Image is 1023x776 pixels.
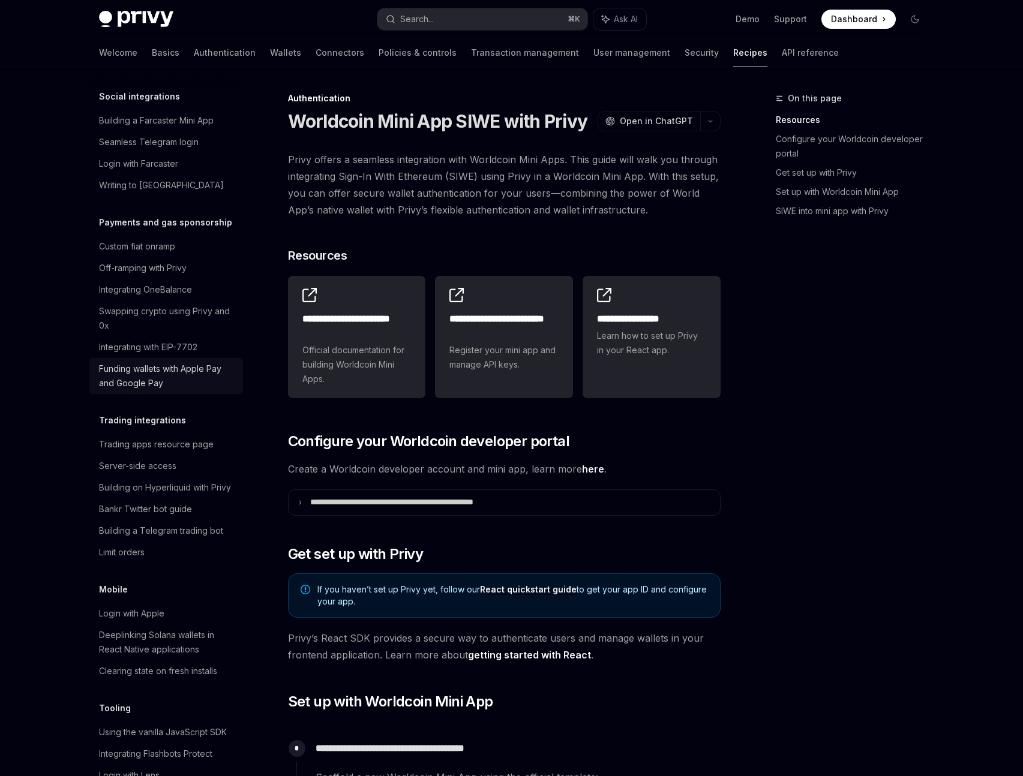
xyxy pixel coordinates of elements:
a: Trading apps resource page [89,434,243,455]
div: Using the vanilla JavaScript SDK [99,725,227,739]
a: Limit orders [89,542,243,563]
a: Wallets [270,38,301,67]
a: Building a Farcaster Mini App [89,110,243,131]
a: Custom fiat onramp [89,236,243,257]
a: Demo [736,13,760,25]
a: Bankr Twitter bot guide [89,498,243,520]
a: Integrating Flashbots Protect [89,743,243,765]
span: Learn how to set up Privy in your React app. [597,329,706,357]
span: On this page [788,91,842,106]
a: Set up with Worldcoin Mini App [776,182,934,201]
button: Toggle dark mode [905,10,925,29]
a: Integrating OneBalance [89,279,243,300]
div: Login with Apple [99,606,164,621]
div: Login with Farcaster [99,157,178,171]
a: User management [593,38,670,67]
span: Ask AI [614,13,638,25]
span: Set up with Worldcoin Mini App [288,692,493,711]
h5: Tooling [99,701,131,715]
div: Deeplinking Solana wallets in React Native applications [99,628,236,657]
a: Transaction management [471,38,579,67]
span: Privy’s React SDK provides a secure way to authenticate users and manage wallets in your frontend... [288,630,721,663]
span: Official documentation for building Worldcoin Mini Apps. [302,343,412,386]
div: Integrating OneBalance [99,282,192,297]
span: Configure your Worldcoin developer portal [288,432,569,451]
div: Building on Hyperliquid with Privy [99,480,231,495]
a: Recipes [733,38,767,67]
a: API reference [782,38,839,67]
a: SIWE into mini app with Privy [776,201,934,221]
img: dark logo [99,11,173,28]
a: Welcome [99,38,137,67]
a: Building a Telegram trading bot [89,520,243,542]
a: here [582,463,604,476]
a: Clearing state on fresh installs [89,660,243,682]
a: Login with Farcaster [89,153,243,175]
div: Limit orders [99,545,145,560]
a: Building on Hyperliquid with Privy [89,477,243,498]
div: Seamless Telegram login [99,135,199,149]
a: Dashboard [821,10,896,29]
div: Search... [400,12,434,26]
a: getting started with React [468,649,591,661]
span: Open in ChatGPT [620,115,693,127]
a: Policies & controls [379,38,457,67]
h5: Social integrations [99,89,180,104]
a: Writing to [GEOGRAPHIC_DATA] [89,175,243,196]
span: If you haven’t set up Privy yet, follow our to get your app ID and configure your app. [317,583,708,607]
div: Clearing state on fresh installs [99,664,217,678]
div: Integrating with EIP-7702 [99,340,197,354]
span: Get set up with Privy [288,545,423,564]
span: Privy offers a seamless integration with Worldcoin Mini Apps. This guide will walk you through in... [288,151,721,218]
div: Trading apps resource page [99,437,214,452]
a: Resources [776,110,934,130]
a: Connectors [316,38,364,67]
a: Seamless Telegram login [89,131,243,153]
div: Building a Farcaster Mini App [99,113,214,128]
h5: Payments and gas sponsorship [99,215,232,230]
a: Configure your Worldcoin developer portal [776,130,934,163]
div: Writing to [GEOGRAPHIC_DATA] [99,178,224,193]
h5: Trading integrations [99,413,186,428]
div: Building a Telegram trading bot [99,524,223,538]
a: Server-side access [89,455,243,477]
span: Create a Worldcoin developer account and mini app, learn more . [288,461,721,477]
span: Register your mini app and manage API keys. [449,343,559,372]
button: Search...⌘K [377,8,587,30]
button: Open in ChatGPT [598,111,700,131]
h1: Worldcoin Mini App SIWE with Privy [288,110,588,132]
a: Basics [152,38,179,67]
div: Server-side access [99,459,176,473]
a: Integrating with EIP-7702 [89,336,243,358]
div: Custom fiat onramp [99,239,175,254]
a: Funding wallets with Apple Pay and Google Pay [89,358,243,394]
button: Ask AI [593,8,646,30]
a: Support [774,13,807,25]
div: Integrating Flashbots Protect [99,747,212,761]
a: Authentication [194,38,256,67]
span: Dashboard [831,13,877,25]
span: ⌘ K [568,14,580,24]
div: Authentication [288,92,721,104]
div: Funding wallets with Apple Pay and Google Pay [99,362,236,390]
a: Security [685,38,719,67]
a: React quickstart guide [480,584,577,595]
div: Off-ramping with Privy [99,261,187,275]
a: Login with Apple [89,603,243,624]
div: Swapping crypto using Privy and 0x [99,304,236,333]
span: Resources [288,247,347,264]
a: Get set up with Privy [776,163,934,182]
div: Bankr Twitter bot guide [99,502,192,516]
a: Using the vanilla JavaScript SDK [89,721,243,743]
svg: Note [301,585,310,594]
a: Swapping crypto using Privy and 0x [89,300,243,336]
a: Off-ramping with Privy [89,257,243,279]
a: Deeplinking Solana wallets in React Native applications [89,624,243,660]
h5: Mobile [99,582,128,597]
